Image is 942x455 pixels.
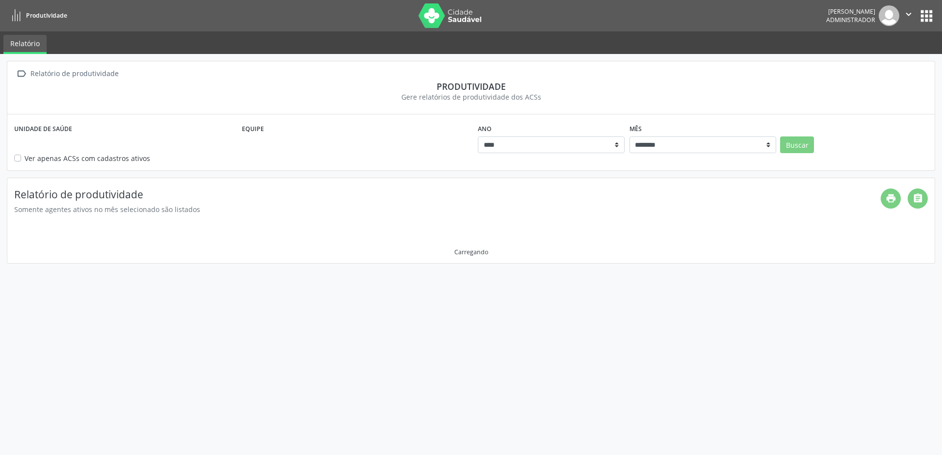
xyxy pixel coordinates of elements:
[3,35,47,54] a: Relatório
[780,136,814,153] button: Buscar
[14,92,928,102] div: Gere relatórios de produtividade dos ACSs
[903,9,914,20] i: 
[14,67,28,81] i: 
[14,188,881,201] h4: Relatório de produtividade
[478,121,492,136] label: Ano
[26,11,67,20] span: Produtividade
[14,121,72,136] label: Unidade de saúde
[899,5,918,26] button: 
[826,7,875,16] div: [PERSON_NAME]
[28,67,120,81] div: Relatório de produtividade
[242,121,264,136] label: Equipe
[14,81,928,92] div: Produtividade
[879,5,899,26] img: img
[454,248,488,256] div: Carregando
[25,153,150,163] label: Ver apenas ACSs com cadastros ativos
[14,67,120,81] a:  Relatório de produtividade
[14,204,881,214] div: Somente agentes ativos no mês selecionado são listados
[629,121,642,136] label: Mês
[918,7,935,25] button: apps
[826,16,875,24] span: Administrador
[7,7,67,24] a: Produtividade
